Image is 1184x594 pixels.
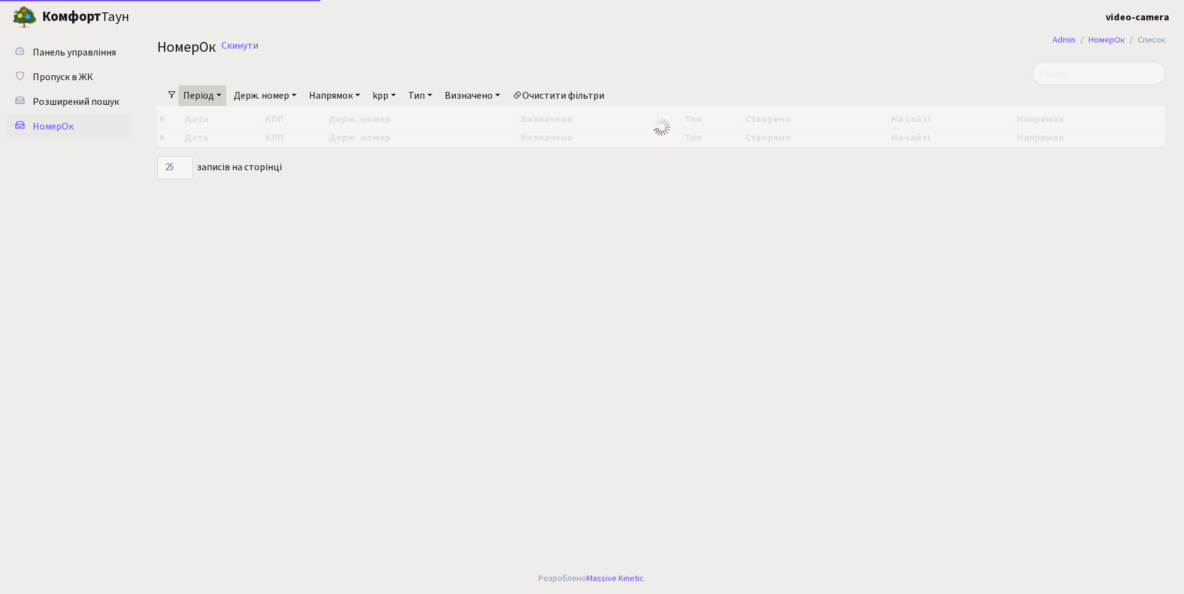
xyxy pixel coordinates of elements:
[6,114,129,139] a: НомерОк
[440,85,505,106] a: Визначено
[229,85,302,106] a: Держ. номер
[368,85,401,106] a: kpp
[221,40,258,52] a: Скинути
[6,65,129,89] a: Пропуск в ЖК
[1053,33,1075,46] a: Admin
[1106,10,1169,24] b: video-camera
[42,7,129,28] span: Таун
[12,5,37,30] img: logo.png
[33,46,116,59] span: Панель управління
[586,572,644,585] a: Massive Kinetic
[304,85,365,106] a: Напрямок
[33,70,93,84] span: Пропуск в ЖК
[42,7,101,27] b: Комфорт
[1034,27,1184,53] nav: breadcrumb
[1032,62,1165,85] input: Пошук...
[157,36,216,58] span: НомерОк
[33,120,73,133] span: НомерОк
[403,85,437,106] a: Тип
[33,95,119,109] span: Розширений пошук
[157,156,193,179] select: записів на сторінці
[538,572,646,585] div: Розроблено .
[6,40,129,65] a: Панель управління
[508,85,609,106] a: Очистити фільтри
[652,117,672,137] img: Обробка...
[157,156,282,179] label: записів на сторінці
[1088,33,1125,46] a: НомерОк
[178,85,226,106] a: Період
[154,7,185,27] button: Переключити навігацію
[1125,33,1165,47] li: Список
[6,89,129,114] a: Розширений пошук
[1106,10,1169,25] a: video-camera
